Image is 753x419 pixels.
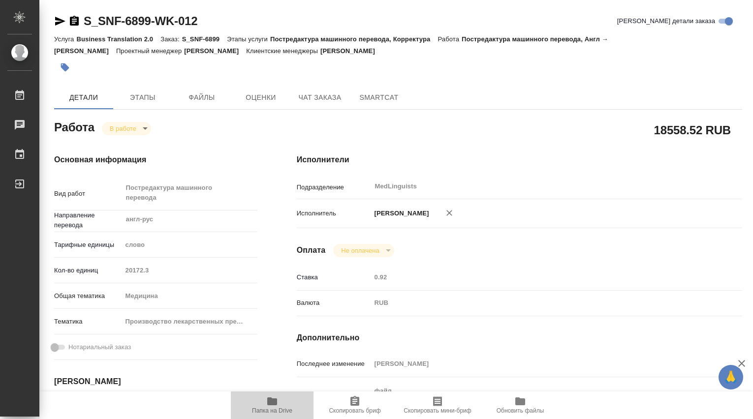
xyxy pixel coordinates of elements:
span: Папка на Drive [252,407,292,414]
button: Добавить тэг [54,57,76,78]
span: Оценки [237,91,284,104]
p: Направление перевода [54,210,122,230]
p: [PERSON_NAME] [320,47,382,55]
input: Пустое поле [122,263,257,277]
p: Business Translation 2.0 [76,35,160,43]
h4: Дополнительно [297,332,742,344]
p: Исполнитель [297,209,371,218]
p: S_SNF-6899 [182,35,227,43]
span: Обновить файлы [497,407,544,414]
h4: [PERSON_NAME] [54,376,257,388]
p: Валюта [297,298,371,308]
span: Детали [60,91,107,104]
h4: Исполнители [297,154,742,166]
p: Тарифные единицы [54,240,122,250]
h4: Основная информация [54,154,257,166]
p: Общая тематика [54,291,122,301]
div: RUB [371,295,705,311]
p: [PERSON_NAME] [184,47,246,55]
span: Скопировать мини-бриф [404,407,471,414]
p: Клиентские менеджеры [246,47,320,55]
p: Услуга [54,35,76,43]
button: Скопировать ссылку [68,15,80,27]
p: Проектный менеджер [116,47,184,55]
button: Удалить исполнителя [439,202,460,224]
span: Нотариальный заказ [68,342,131,352]
p: [PERSON_NAME] [371,209,429,218]
h4: Оплата [297,244,326,256]
p: Ставка [297,272,371,282]
p: Кол-во единиц [54,266,122,275]
button: Скопировать мини-бриф [396,391,479,419]
p: Подразделение [297,182,371,192]
input: Пустое поле [371,357,705,371]
div: В работе [102,122,151,135]
button: 🙏 [719,365,743,389]
p: Последнее изменение [297,359,371,369]
button: Папка на Drive [231,391,314,419]
div: Медицина [122,288,257,304]
button: Скопировать бриф [314,391,396,419]
p: Вид работ [54,189,122,199]
span: Файлы [178,91,225,104]
span: SmartCat [355,91,403,104]
span: Скопировать бриф [329,407,380,414]
p: Постредактура машинного перевода, Корректура [270,35,438,43]
p: Тематика [54,317,122,327]
h2: Работа [54,118,94,135]
span: [PERSON_NAME] детали заказа [617,16,715,26]
p: Этапы услуги [227,35,270,43]
div: В работе [333,244,394,257]
span: Чат заказа [296,91,344,104]
button: Не оплачена [338,246,382,255]
a: S_SNF-6899-WK-012 [84,14,197,28]
span: 🙏 [722,367,739,388]
button: В работе [107,124,139,133]
div: слово [122,237,257,253]
input: Пустое поле [371,270,705,284]
button: Обновить файлы [479,391,562,419]
h2: 18558.52 RUB [654,121,731,138]
span: Этапы [119,91,166,104]
button: Скопировать ссылку для ЯМессенджера [54,15,66,27]
p: Работа [438,35,462,43]
p: Заказ: [160,35,182,43]
div: Производство лекарственных препаратов [122,313,257,330]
